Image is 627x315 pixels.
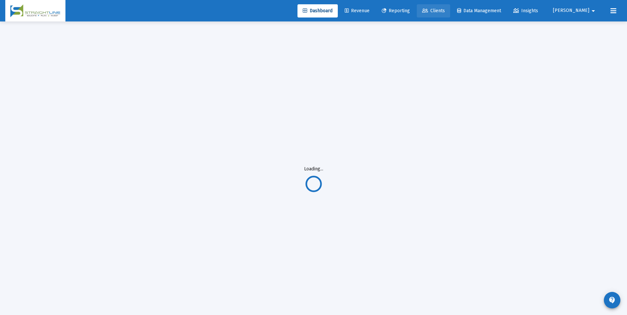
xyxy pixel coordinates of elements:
a: Revenue [339,4,375,17]
span: Clients [422,8,445,14]
img: Dashboard [10,4,60,17]
span: Insights [513,8,538,14]
span: Data Management [457,8,501,14]
span: Reporting [382,8,410,14]
a: Reporting [376,4,415,17]
span: [PERSON_NAME] [553,8,589,14]
button: [PERSON_NAME] [545,4,605,17]
a: Data Management [452,4,506,17]
a: Dashboard [297,4,338,17]
span: Revenue [345,8,370,14]
mat-icon: contact_support [608,296,616,304]
a: Insights [508,4,543,17]
span: Dashboard [303,8,333,14]
mat-icon: arrow_drop_down [589,4,597,17]
a: Clients [417,4,450,17]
